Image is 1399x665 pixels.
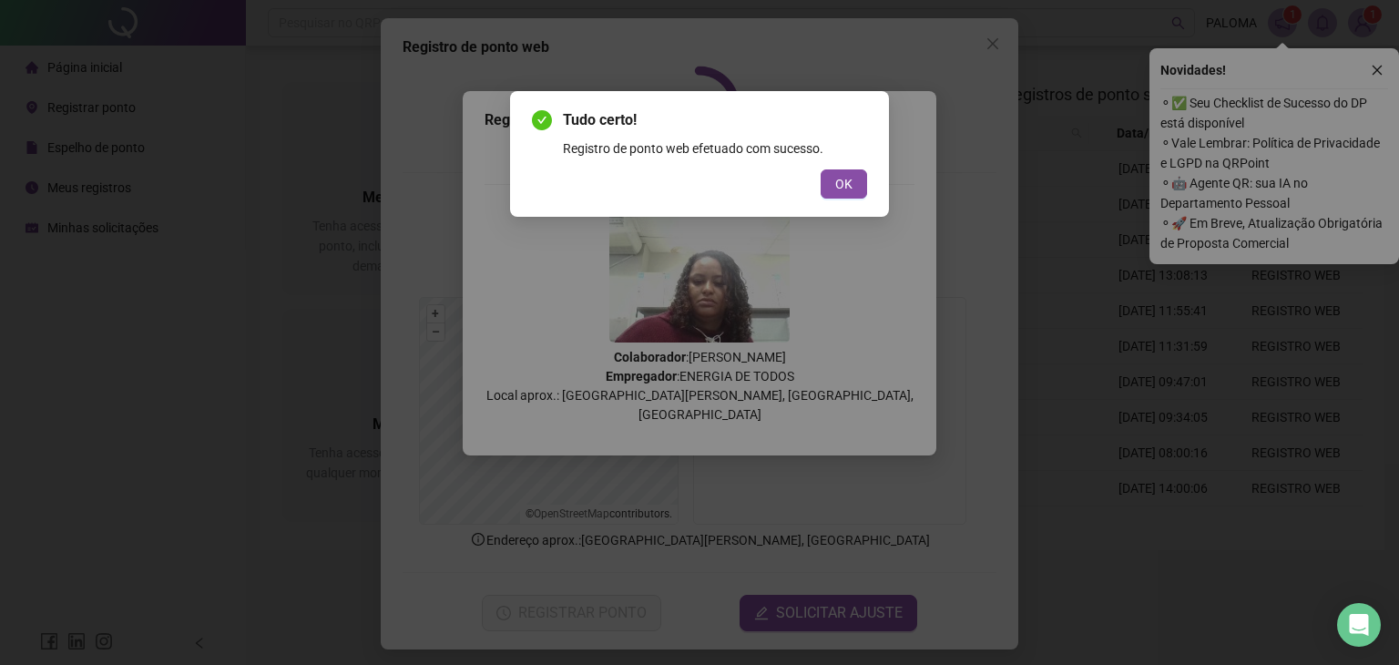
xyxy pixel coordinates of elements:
[532,110,552,130] span: check-circle
[563,138,867,159] div: Registro de ponto web efetuado com sucesso.
[563,109,867,131] span: Tudo certo!
[835,174,853,194] span: OK
[821,169,867,199] button: OK
[1337,603,1381,647] div: Open Intercom Messenger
